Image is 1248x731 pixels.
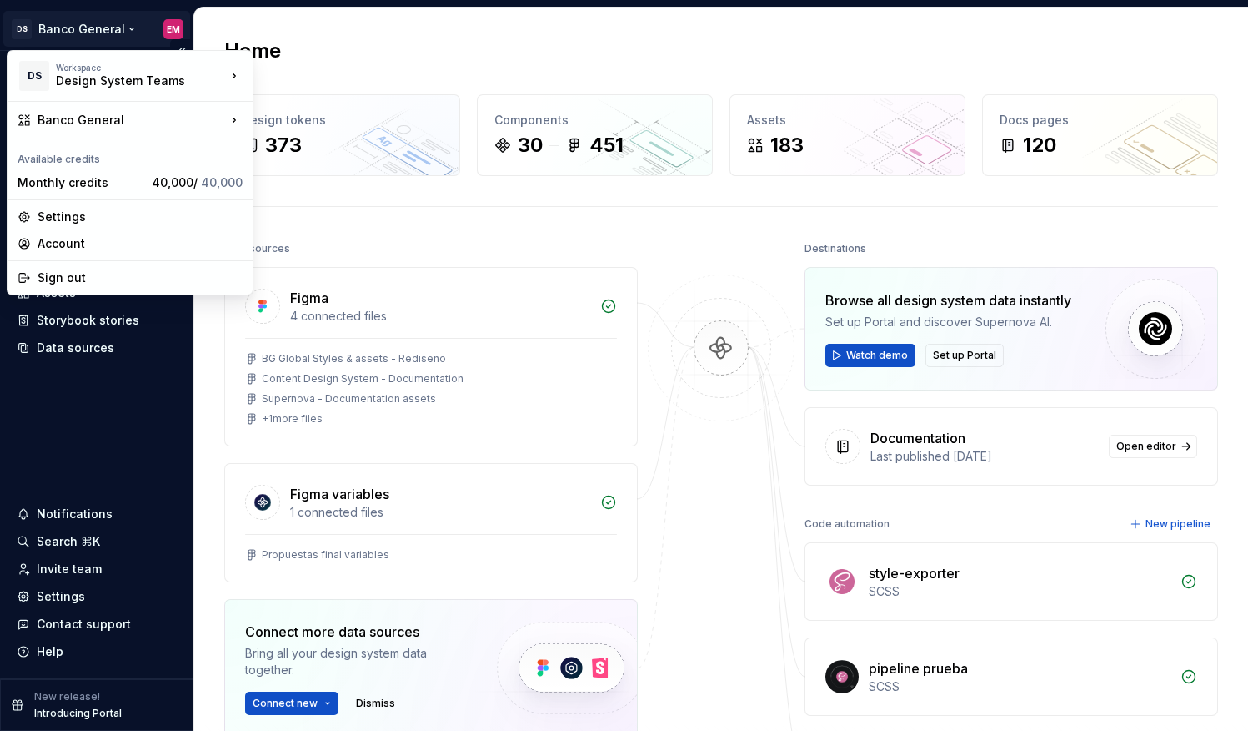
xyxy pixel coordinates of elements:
[152,175,243,189] span: 40,000 /
[18,174,145,191] div: Monthly credits
[38,270,243,286] div: Sign out
[38,112,226,129] div: Banco General
[56,63,226,73] div: Workspace
[38,235,243,252] div: Account
[201,175,243,189] span: 40,000
[11,143,249,169] div: Available credits
[56,73,198,89] div: Design System Teams
[38,209,243,225] div: Settings
[19,61,49,91] div: DS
